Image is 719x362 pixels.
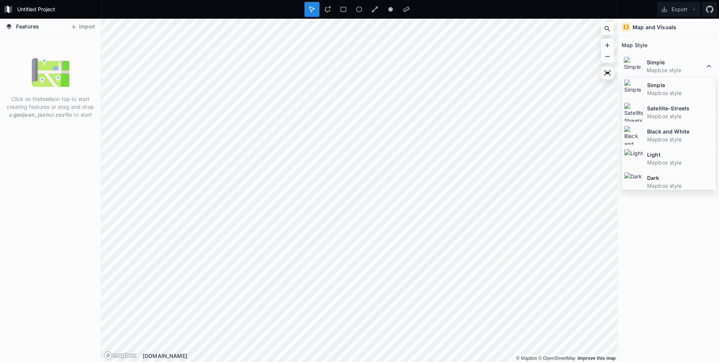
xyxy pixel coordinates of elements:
img: Black and White [624,126,643,145]
h4: Map and Visuals [632,23,676,31]
dt: Black and White [647,128,714,135]
dd: Mapbox style [647,66,704,74]
dd: Mapbox style [647,159,714,166]
img: Light [624,149,643,168]
a: Map feedback [577,356,616,361]
dt: Satellite-Streets [647,104,714,112]
div: [DOMAIN_NAME] [143,352,618,360]
dd: Mapbox style [647,112,714,120]
dd: Mapbox style [647,135,714,143]
img: Simple [624,56,643,76]
p: Click on the on top to start creating features or drag and drop a , or file to start [6,95,95,119]
dt: Simple [647,58,704,66]
dt: Light [647,151,714,159]
dd: Mapbox style [647,89,714,97]
button: Export [657,2,700,17]
img: Dark [624,172,643,191]
strong: .json [36,111,49,118]
strong: .geojson [12,111,35,118]
img: Satellite-Streets [624,102,643,122]
strong: tools [40,96,54,102]
dt: Simple [647,81,714,89]
dt: Dark [647,174,714,182]
img: empty [32,54,69,91]
a: OpenStreetMap [539,356,576,361]
h2: Map Style [622,39,647,51]
dd: Mapbox style [647,182,714,190]
span: Features [16,22,39,30]
strong: .csv [54,111,65,118]
a: Mapbox logo [104,351,137,360]
img: Simple [624,79,643,99]
button: Import [67,21,99,33]
a: Mapbox [516,356,537,361]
